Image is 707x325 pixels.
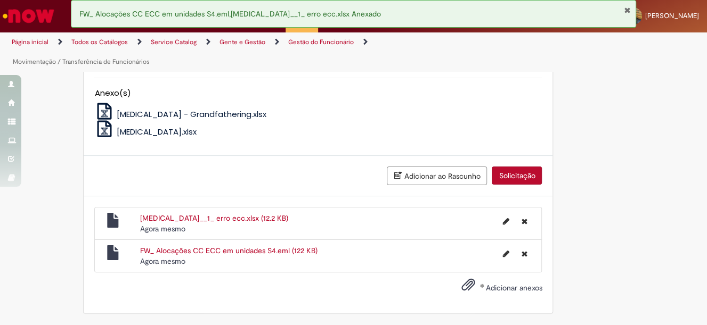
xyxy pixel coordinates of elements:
[492,166,542,185] button: Solicitação
[623,6,630,14] button: Fechar Notificação
[515,213,533,230] button: Excluir Change_Job__1_ erro ecc.xlsx
[645,11,699,20] span: [PERSON_NAME]
[71,38,128,46] a: Todos os Catálogos
[140,224,185,234] span: Agora mesmo
[117,109,266,120] span: [MEDICAL_DATA] - Grandfathering.xlsx
[515,245,533,262] button: Excluir FW_ Alocações CC ECC em unidades S4.eml
[458,275,477,299] button: Adicionar anexos
[140,246,318,255] a: FW_ Alocações CC ECC em unidades S4.eml (122 KB)
[140,224,185,234] time: 29/08/2025 16:00:33
[94,89,542,98] h5: Anexo(s)
[1,5,56,27] img: ServiceNow
[94,126,197,137] a: [MEDICAL_DATA].xlsx
[140,256,185,266] time: 29/08/2025 16:00:33
[140,213,288,223] a: [MEDICAL_DATA]__1_ erro ecc.xlsx (12.2 KB)
[496,245,515,262] button: Editar nome de arquivo FW_ Alocações CC ECC em unidades S4.eml
[8,32,464,72] ul: Trilhas de página
[13,57,150,66] a: Movimentação / Transferência de Funcionários
[151,38,197,46] a: Service Catalog
[387,166,487,185] button: Adicionar ao Rascunho
[140,256,185,266] span: Agora mesmo
[220,38,265,46] a: Gente e Gestão
[94,109,266,120] a: [MEDICAL_DATA] - Grandfathering.xlsx
[485,283,542,293] span: Adicionar anexos
[288,38,354,46] a: Gestão do Funcionário
[496,213,515,230] button: Editar nome de arquivo Change_Job__1_ erro ecc.xlsx
[12,38,48,46] a: Página inicial
[117,126,197,137] span: [MEDICAL_DATA].xlsx
[79,9,381,19] span: FW_ Alocações CC ECC em unidades S4.eml,[MEDICAL_DATA]__1_ erro ecc.xlsx Anexado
